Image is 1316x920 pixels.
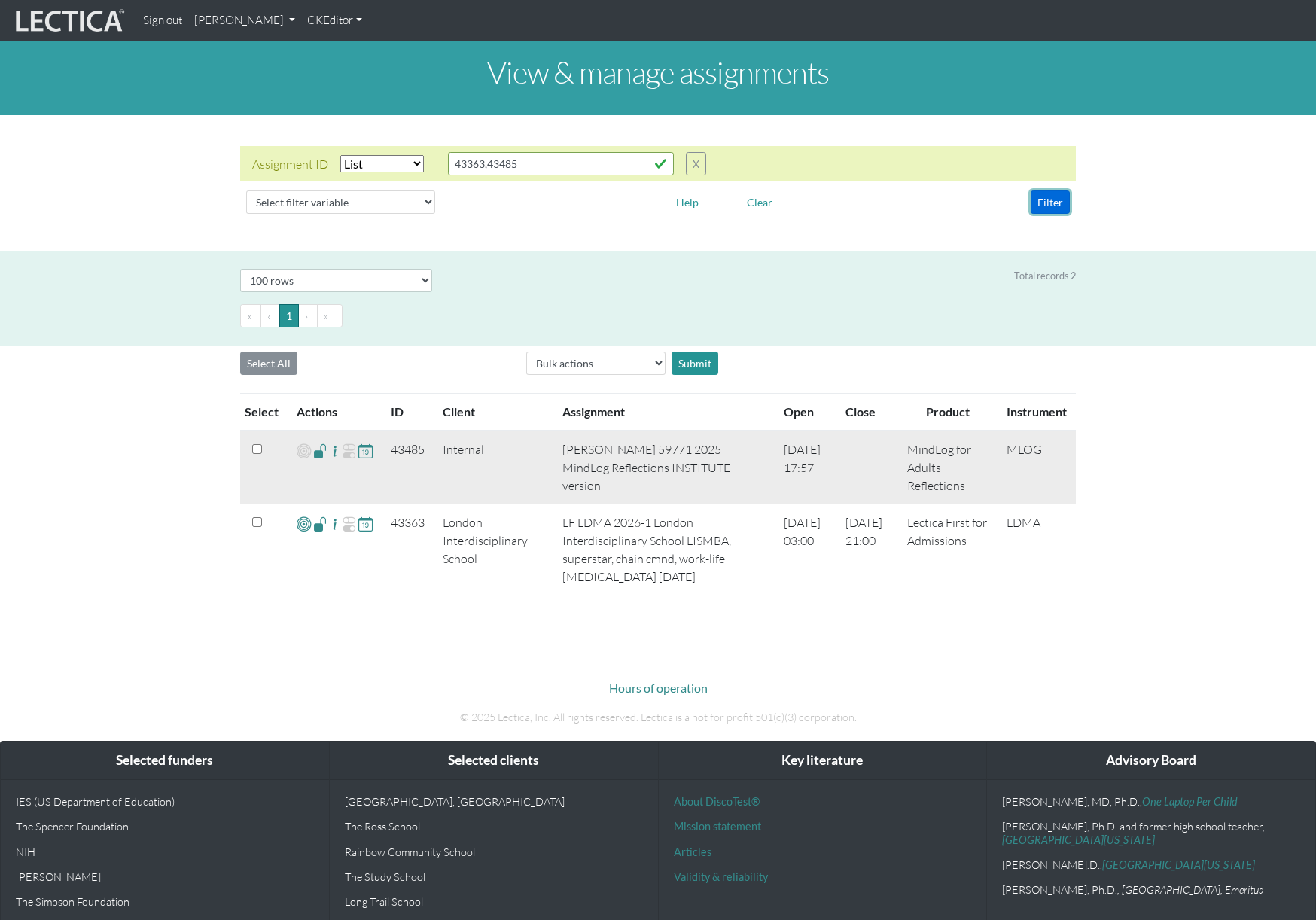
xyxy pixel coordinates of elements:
[297,442,311,460] span: Add VCoLs
[1002,833,1155,846] a: [GEOGRAPHIC_DATA][US_STATE]
[434,394,553,431] th: Client
[240,709,1076,726] p: © 2025 Lectica, Inc. All rights reserved. Lectica is a not for profit 501(c)(3) corporation.
[345,845,643,858] p: Rainbow Community School
[358,515,373,532] span: Update close date
[659,742,987,780] div: Key literature
[898,431,998,504] td: MindLog for Adults Reflections
[288,394,382,431] th: Actions
[16,795,314,808] p: IES (US Department of Education)
[672,352,718,375] div: Submit
[279,304,299,327] button: Go to page 1
[313,442,327,459] span: Access List
[553,504,774,596] td: LF LDMA 2026-1 London Interdisciplinary School LISMBA, superstar, chain cmnd, work-life [MEDICAL_...
[553,431,774,504] td: [PERSON_NAME] 59771 2025 MindLog Reflections INSTITUTE version
[1002,858,1300,871] p: [PERSON_NAME].D.,
[669,190,705,214] button: Help
[345,870,643,883] p: The Study School
[297,515,311,532] span: Add VCoLs
[345,795,643,808] p: [GEOGRAPHIC_DATA], [GEOGRAPHIC_DATA]
[330,742,658,780] div: Selected clients
[434,431,553,504] td: Internal
[1002,795,1300,808] p: [PERSON_NAME], MD, Ph.D.,
[358,442,373,459] span: Update close date
[240,352,297,375] button: Select All
[1102,858,1255,871] a: [GEOGRAPHIC_DATA][US_STATE]
[188,6,301,35] a: [PERSON_NAME]
[313,515,327,532] span: Access List
[434,504,553,596] td: London Interdisciplinary School
[345,895,643,908] p: Long Trail School
[16,845,314,858] p: NIH
[775,504,836,596] td: [DATE] 03:00
[998,394,1076,431] th: Instrument
[669,193,705,208] a: Help
[252,155,328,173] div: Assignment ID
[342,515,356,533] span: Re-open Assignment
[137,6,188,35] a: Sign out
[382,394,434,431] th: ID
[1002,820,1300,846] p: [PERSON_NAME], Ph.D. and former high school teacher,
[342,442,356,460] span: Re-open Assignment
[1117,883,1263,896] em: , [GEOGRAPHIC_DATA], Emeritus
[16,895,314,908] p: The Simpson Foundation
[998,504,1076,596] td: LDMA
[686,152,706,175] button: X
[240,304,1076,327] ul: Pagination
[1014,269,1076,283] div: Total records 2
[382,504,434,596] td: 43363
[345,820,643,833] p: The Ross School
[836,504,898,596] td: [DATE] 21:00
[1,742,329,780] div: Selected funders
[553,394,774,431] th: Assignment
[382,431,434,504] td: 43485
[327,442,342,460] span: Assignment Details
[987,742,1315,780] div: Advisory Board
[16,870,314,883] p: [PERSON_NAME]
[775,431,836,504] td: [DATE] 17:57
[898,394,998,431] th: Product
[327,515,342,533] span: Assignment Details
[674,845,711,858] a: Articles
[674,795,760,808] a: About DiscoTest®
[674,820,761,833] a: Mission statement
[836,394,898,431] th: Close
[674,870,768,883] a: Validity & reliability
[12,7,125,35] img: lecticalive
[609,681,708,695] a: Hours of operation
[301,6,368,35] a: CKEditor
[740,190,779,214] button: Clear
[1031,190,1070,214] button: Filter
[16,820,314,833] p: The Spencer Foundation
[1142,795,1238,808] a: One Laptop Per Child
[775,394,836,431] th: Open
[898,504,998,596] td: Lectica First for Admissions
[1002,883,1300,896] p: [PERSON_NAME], Ph.D.
[240,394,288,431] th: Select
[998,431,1076,504] td: MLOG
